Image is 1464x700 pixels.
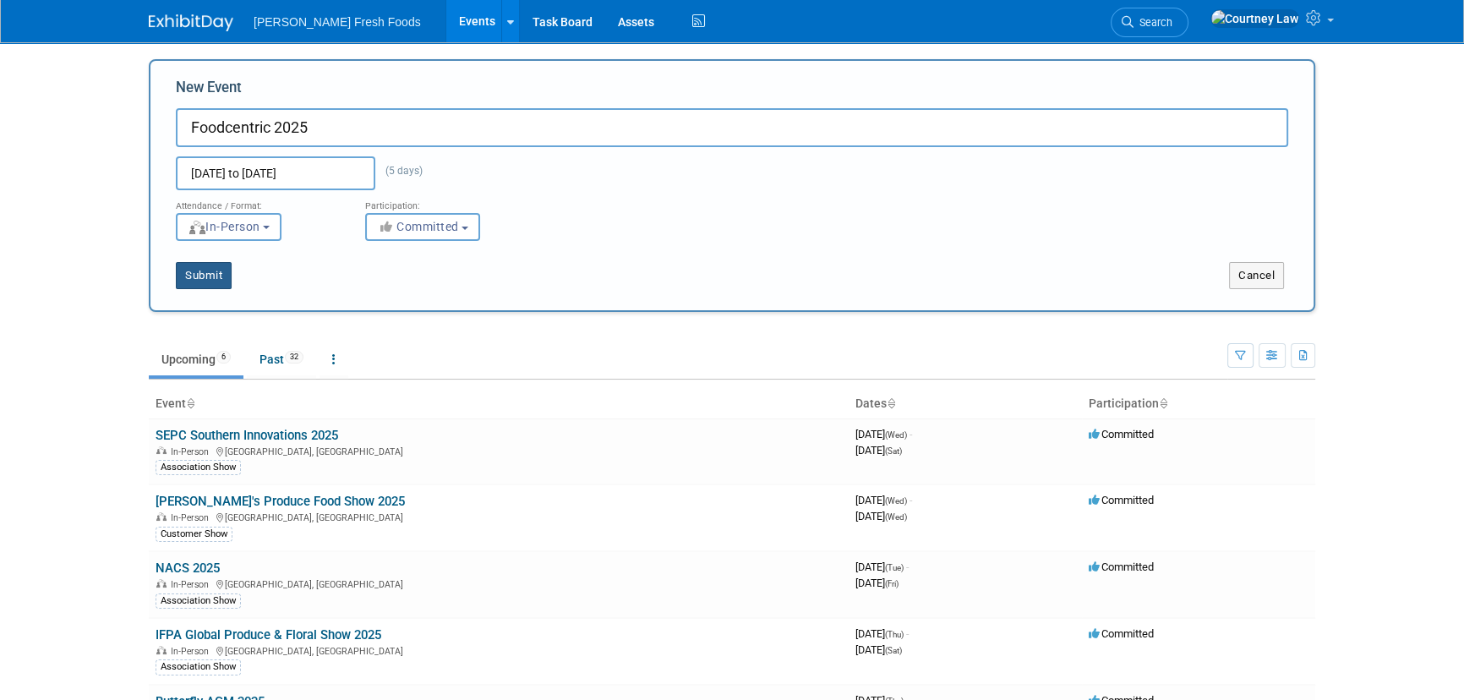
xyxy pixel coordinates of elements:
a: Sort by Participation Type [1159,396,1167,410]
span: 6 [216,351,231,364]
span: (Tue) [885,563,904,572]
a: Sort by Start Date [887,396,895,410]
span: Committed [1089,627,1154,640]
img: In-Person Event [156,512,167,521]
span: (Fri) [885,579,899,588]
span: In-Person [171,446,214,457]
span: (Thu) [885,630,904,639]
th: Participation [1082,390,1315,418]
button: Cancel [1229,262,1284,289]
button: Submit [176,262,232,289]
span: In-Person [171,646,214,657]
img: In-Person Event [156,646,167,654]
th: Dates [849,390,1082,418]
div: Association Show [156,659,241,675]
div: Attendance / Format: [176,190,340,212]
input: Start Date - End Date [176,156,375,190]
input: Name of Trade Show / Conference [176,108,1288,147]
span: [DATE] [855,577,899,589]
span: (Wed) [885,512,907,522]
span: In-Person [188,220,260,233]
div: [GEOGRAPHIC_DATA], [GEOGRAPHIC_DATA] [156,510,842,523]
span: (Sat) [885,446,902,456]
span: Committed [1089,561,1154,573]
span: [DATE] [855,428,912,440]
span: [DATE] [855,561,909,573]
div: Association Show [156,593,241,609]
span: (Wed) [885,496,907,506]
span: [DATE] [855,444,902,457]
img: In-Person Event [156,446,167,455]
span: Search [1134,16,1172,29]
a: Search [1111,8,1188,37]
span: [DATE] [855,494,912,506]
button: In-Person [176,213,281,241]
button: Committed [365,213,480,241]
span: Committed [377,220,459,233]
span: - [910,428,912,440]
a: Sort by Event Name [186,396,194,410]
div: Participation: [365,190,529,212]
span: - [910,494,912,506]
span: In-Person [171,512,214,523]
img: ExhibitDay [149,14,233,31]
span: - [906,627,909,640]
span: [DATE] [855,627,909,640]
img: Courtney Law [1210,9,1299,28]
span: (Sat) [885,646,902,655]
div: Customer Show [156,527,232,542]
a: IFPA Global Produce & Floral Show 2025 [156,627,381,643]
span: Committed [1089,428,1154,440]
div: [GEOGRAPHIC_DATA], [GEOGRAPHIC_DATA] [156,444,842,457]
div: [GEOGRAPHIC_DATA], [GEOGRAPHIC_DATA] [156,643,842,657]
span: Committed [1089,494,1154,506]
div: Association Show [156,460,241,475]
img: In-Person Event [156,579,167,588]
div: [GEOGRAPHIC_DATA], [GEOGRAPHIC_DATA] [156,577,842,590]
a: SEPC Southern Innovations 2025 [156,428,338,443]
a: Past32 [247,343,316,375]
span: 32 [285,351,303,364]
span: In-Person [171,579,214,590]
span: - [906,561,909,573]
a: NACS 2025 [156,561,220,576]
span: [PERSON_NAME] Fresh Foods [254,15,421,29]
a: Upcoming6 [149,343,243,375]
th: Event [149,390,849,418]
span: (Wed) [885,430,907,440]
span: [DATE] [855,643,902,656]
a: [PERSON_NAME]'s Produce Food Show 2025 [156,494,405,509]
span: [DATE] [855,510,907,522]
label: New Event [176,78,242,104]
span: (5 days) [375,165,423,177]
